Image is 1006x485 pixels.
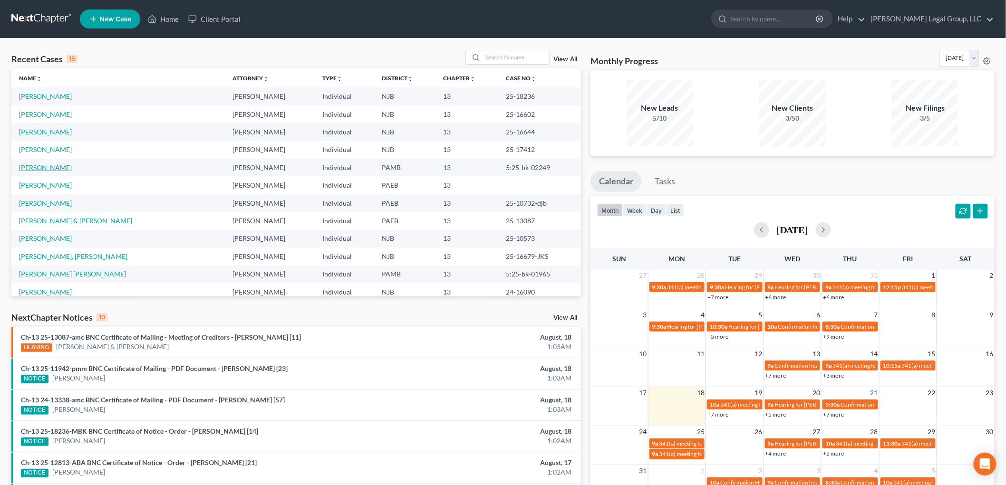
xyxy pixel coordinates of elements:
[728,323,803,330] span: Hearing for [PERSON_NAME]
[436,141,499,159] td: 13
[960,255,972,263] span: Sat
[21,437,48,446] div: NOTICE
[19,252,127,260] a: [PERSON_NAME], [PERSON_NAME]
[696,426,706,437] span: 25
[778,323,886,330] span: Confirmation hearing for [PERSON_NAME]
[52,405,105,414] a: [PERSON_NAME]
[315,87,374,105] td: Individual
[707,411,728,418] a: +7 more
[638,465,648,476] span: 31
[823,411,844,418] a: +7 more
[784,255,800,263] span: Wed
[315,123,374,141] td: Individual
[225,283,315,301] td: [PERSON_NAME]
[52,373,105,383] a: [PERSON_NAME]
[759,114,826,123] div: 3/50
[873,309,879,321] span: 7
[19,163,72,171] a: [PERSON_NAME]
[56,342,169,352] a: [PERSON_NAME] & [PERSON_NAME]
[870,426,879,437] span: 28
[931,465,937,476] span: 5
[768,401,774,408] span: 9a
[315,266,374,283] td: Individual
[754,426,764,437] span: 26
[233,75,269,82] a: Attorneyunfold_more
[652,440,658,447] span: 9a
[499,283,581,301] td: 24-16090
[436,266,499,283] td: 13
[553,56,577,63] a: View All
[436,87,499,105] td: 13
[883,440,901,447] span: 11:30a
[436,230,499,247] td: 13
[623,204,647,217] button: week
[394,405,571,414] div: 1:03AM
[21,343,52,352] div: HEARING
[730,10,817,28] input: Search by name...
[19,234,72,242] a: [PERSON_NAME]
[225,159,315,176] td: [PERSON_NAME]
[19,128,72,136] a: [PERSON_NAME]
[21,364,288,372] a: Ch-13 25-11942-pmm BNC Certificate of Mailing - PDF Document - [PERSON_NAME] [23]
[823,372,844,379] a: +3 more
[696,348,706,360] span: 11
[436,283,499,301] td: 13
[612,255,626,263] span: Sun
[99,16,131,23] span: New Case
[374,159,436,176] td: PAMB
[659,440,751,447] span: 341(a) meeting for [PERSON_NAME]
[374,247,436,265] td: NJB
[499,141,581,159] td: 25-17412
[989,309,995,321] span: 9
[870,348,879,360] span: 14
[812,426,821,437] span: 27
[725,284,799,291] span: Hearing for [PERSON_NAME]
[382,75,413,82] a: Districtunfold_more
[315,194,374,212] td: Individual
[225,87,315,105] td: [PERSON_NAME]
[667,323,742,330] span: Hearing for [PERSON_NAME]
[19,75,42,82] a: Nameunfold_more
[765,294,786,301] a: +6 more
[19,110,72,118] a: [PERSON_NAME]
[833,10,865,28] a: Help
[143,10,184,28] a: Home
[499,105,581,123] td: 25-16602
[812,348,821,360] span: 13
[754,348,764,360] span: 12
[374,105,436,123] td: NJB
[67,55,77,63] div: 15
[436,212,499,229] td: 13
[315,247,374,265] td: Individual
[394,364,571,373] div: August, 18
[553,314,577,321] a: View All
[775,284,849,291] span: Hearing for [PERSON_NAME]
[883,284,901,291] span: 12:15p
[394,436,571,446] div: 1:02AM
[873,465,879,476] span: 4
[659,450,751,457] span: 341(a) meeting for [PERSON_NAME]
[710,323,727,330] span: 10:30a
[754,387,764,399] span: 19
[841,401,949,408] span: Confirmation Hearing for [PERSON_NAME]
[225,194,315,212] td: [PERSON_NAME]
[825,401,840,408] span: 9:30a
[499,212,581,229] td: 25-13087
[374,141,436,159] td: NJB
[315,141,374,159] td: Individual
[696,270,706,281] span: 28
[374,283,436,301] td: NJB
[843,255,857,263] span: Thu
[21,333,301,341] a: Ch-13 25-13087-amc BNC Certificate of Mailing - Meeting of Creditors - [PERSON_NAME] [11]
[337,76,343,82] i: unfold_more
[768,440,774,447] span: 9a
[985,348,995,360] span: 16
[903,255,913,263] span: Fri
[638,348,648,360] span: 10
[812,387,821,399] span: 20
[315,105,374,123] td: Individual
[499,123,581,141] td: 25-16644
[436,194,499,212] td: 13
[825,284,832,291] span: 9a
[815,465,821,476] span: 3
